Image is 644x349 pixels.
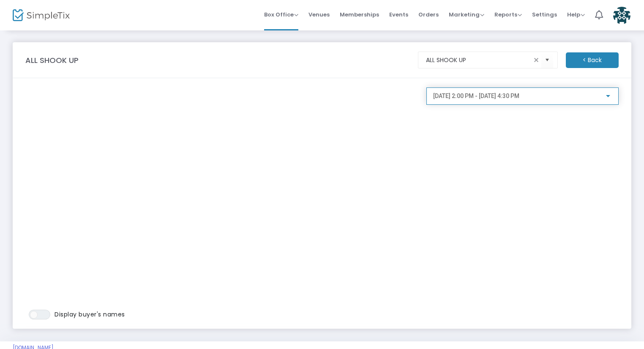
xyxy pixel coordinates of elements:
m-panel-title: ALL SHOOK UP [25,55,79,66]
span: clear [531,55,541,65]
iframe: seating chart [25,87,418,310]
span: Settings [532,4,557,25]
span: Memberships [340,4,379,25]
span: [DATE] 2:00 PM - [DATE] 4:30 PM [433,93,519,99]
span: Events [389,4,408,25]
input: Select an event [426,56,531,65]
span: Help [567,11,585,19]
span: Reports [494,11,522,19]
span: Marketing [449,11,484,19]
m-button: < Back [566,52,619,68]
span: Box Office [264,11,298,19]
button: Select [541,52,553,69]
span: Venues [308,4,330,25]
span: Orders [418,4,439,25]
span: Display buyer's names [55,310,125,319]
